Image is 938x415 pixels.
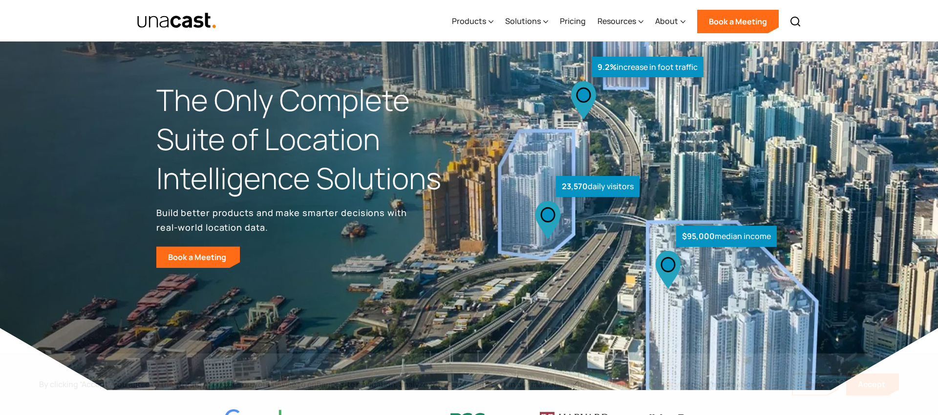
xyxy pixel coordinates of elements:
[452,1,493,42] div: Products
[39,379,758,390] div: By clicking “Accept”, you agree to the storing of cookies on your device to enhance site navigati...
[562,181,588,192] strong: 23,570
[793,374,838,395] a: Deny
[137,12,216,29] a: home
[789,16,801,27] img: Search icon
[676,226,777,247] div: median income
[560,1,586,42] a: Pricing
[597,15,636,27] div: Resources
[597,62,617,72] strong: 9.2%
[846,373,899,395] a: Accept
[655,15,678,27] div: About
[556,176,640,197] div: daily visitors
[505,15,541,27] div: Solutions
[452,15,486,27] div: Products
[137,12,216,29] img: Unacast text logo
[630,379,679,390] a: Privacy Policy
[655,1,685,42] div: About
[156,81,469,197] h1: The Only Complete Suite of Location Intelligence Solutions
[156,205,410,235] p: Build better products and make smarter decisions with real-world location data.
[505,1,548,42] div: Solutions
[597,1,643,42] div: Resources
[697,10,779,33] a: Book a Meeting
[682,231,715,241] strong: $95,000
[592,57,703,78] div: increase in foot traffic
[156,246,240,268] a: Book a Meeting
